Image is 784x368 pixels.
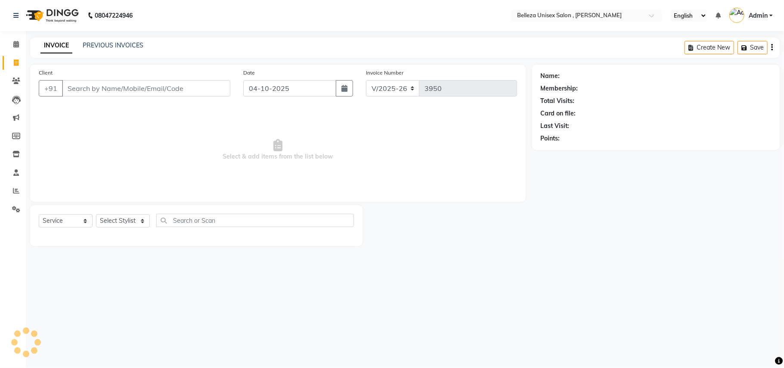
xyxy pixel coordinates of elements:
[39,80,63,97] button: +91
[685,41,734,54] button: Create New
[366,69,403,77] label: Invoice Number
[541,134,560,143] div: Points:
[40,38,72,53] a: INVOICE
[541,122,570,131] div: Last Visit:
[95,3,133,28] b: 08047224946
[541,84,578,93] div: Membership:
[243,69,255,77] label: Date
[541,97,575,106] div: Total Visits:
[738,41,768,54] button: Save
[541,109,576,118] div: Card on file:
[156,214,354,227] input: Search or Scan
[39,107,517,193] span: Select & add items from the list below
[749,11,768,20] span: Admin
[22,3,81,28] img: logo
[729,8,744,23] img: Admin
[541,72,560,81] div: Name:
[83,41,143,49] a: PREVIOUS INVOICES
[39,69,53,77] label: Client
[62,80,230,97] input: Search by Name/Mobile/Email/Code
